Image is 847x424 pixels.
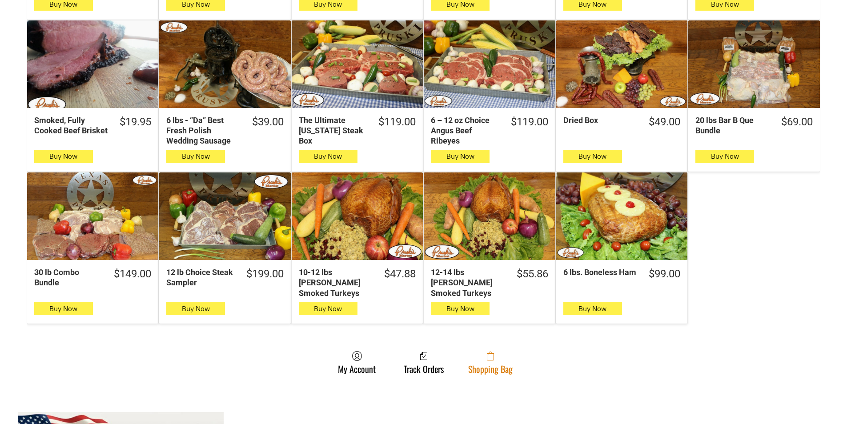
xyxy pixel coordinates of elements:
button: Buy Now [166,150,225,163]
button: Buy Now [166,302,225,315]
a: 30 lb Combo Bundle [27,172,158,260]
div: 6 – 12 oz Choice Angus Beef Ribeyes [431,115,499,146]
a: $99.006 lbs. Boneless Ham [556,267,687,281]
span: Buy Now [578,304,606,313]
div: 6 lbs - “Da” Best Fresh Polish Wedding Sausage [166,115,240,146]
button: Buy Now [34,302,93,315]
a: $199.0012 lb Choice Steak Sampler [159,267,290,288]
button: Buy Now [431,150,490,163]
button: Buy Now [299,302,357,315]
a: Dried Box [556,20,687,108]
span: Buy Now [711,152,739,160]
div: $99.00 [649,267,680,281]
a: 10-12 lbs Pruski&#39;s Smoked Turkeys [292,172,423,260]
button: Buy Now [34,150,93,163]
span: Buy Now [182,152,210,160]
div: $55.86 [517,267,548,281]
a: $19.95Smoked, Fully Cooked Beef Brisket [27,115,158,136]
a: $119.00The Ultimate [US_STATE] Steak Box [292,115,423,146]
button: Buy Now [563,302,622,315]
button: Buy Now [299,150,357,163]
a: $55.8612-14 lbs [PERSON_NAME] Smoked Turkeys [424,267,555,298]
a: 12 lb Choice Steak Sampler [159,172,290,260]
div: $119.00 [511,115,548,129]
div: $199.00 [246,267,284,281]
a: Smoked, Fully Cooked Beef Brisket [27,20,158,108]
a: The Ultimate Texas Steak Box [292,20,423,108]
a: 12-14 lbs Pruski&#39;s Smoked Turkeys [424,172,555,260]
span: Buy Now [314,304,342,313]
div: $19.95 [120,115,151,129]
div: 12-14 lbs [PERSON_NAME] Smoked Turkeys [431,267,505,298]
span: Buy Now [49,304,77,313]
button: Buy Now [695,150,754,163]
a: $49.00Dried Box [556,115,687,129]
button: Buy Now [563,150,622,163]
div: $47.88 [384,267,416,281]
a: My Account [333,351,380,374]
a: $119.006 – 12 oz Choice Angus Beef Ribeyes [424,115,555,146]
div: $119.00 [378,115,416,129]
div: $69.00 [781,115,813,129]
span: Buy Now [314,152,342,160]
span: Buy Now [446,304,474,313]
div: $149.00 [114,267,151,281]
div: Dried Box [563,115,637,125]
div: 10-12 lbs [PERSON_NAME] Smoked Turkeys [299,267,373,298]
a: $149.0030 lb Combo Bundle [27,267,158,288]
a: 6 lbs - “Da” Best Fresh Polish Wedding Sausage [159,20,290,108]
span: Buy Now [578,152,606,160]
div: 12 lb Choice Steak Sampler [166,267,234,288]
span: Buy Now [182,304,210,313]
span: Buy Now [446,152,474,160]
div: 30 lb Combo Bundle [34,267,102,288]
div: 20 lbs Bar B Que Bundle [695,115,769,136]
a: Track Orders [399,351,448,374]
a: 6 lbs. Boneless Ham [556,172,687,260]
a: $47.8810-12 lbs [PERSON_NAME] Smoked Turkeys [292,267,423,298]
a: 6 – 12 oz Choice Angus Beef Ribeyes [424,20,555,108]
div: $39.00 [252,115,284,129]
button: Buy Now [431,302,490,315]
div: 6 lbs. Boneless Ham [563,267,637,277]
a: $39.006 lbs - “Da” Best Fresh Polish Wedding Sausage [159,115,290,146]
div: Smoked, Fully Cooked Beef Brisket [34,115,108,136]
a: $69.0020 lbs Bar B Que Bundle [688,115,819,136]
div: The Ultimate [US_STATE] Steak Box [299,115,367,146]
a: Shopping Bag [464,351,517,374]
span: Buy Now [49,152,77,160]
a: 20 lbs Bar B Que Bundle [688,20,819,108]
div: $49.00 [649,115,680,129]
